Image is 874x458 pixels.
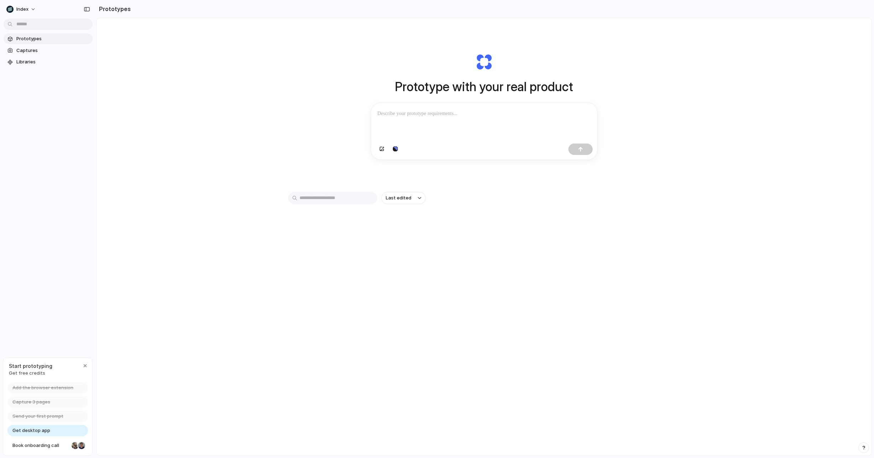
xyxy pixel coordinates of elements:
span: Captures [16,47,90,54]
span: Send your first prompt [12,413,63,420]
a: Captures [4,45,93,56]
span: Book onboarding call [12,442,69,449]
div: Christian Iacullo [77,441,86,450]
span: Capture 3 pages [12,399,50,406]
span: Index [16,6,28,13]
button: Last edited [381,192,426,204]
span: Libraries [16,58,90,66]
div: Nicole Kubica [71,441,79,450]
span: Get desktop app [12,427,50,434]
span: Start prototyping [9,362,52,370]
a: Prototypes [4,33,93,44]
a: Book onboarding call [7,440,88,451]
span: Last edited [386,194,411,202]
h1: Prototype with your real product [395,77,573,96]
span: Get free credits [9,370,52,377]
h2: Prototypes [96,5,131,13]
span: Prototypes [16,35,90,42]
a: Libraries [4,57,93,67]
button: Index [4,4,40,15]
a: Get desktop app [7,425,88,436]
span: Add the browser extension [12,384,73,391]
